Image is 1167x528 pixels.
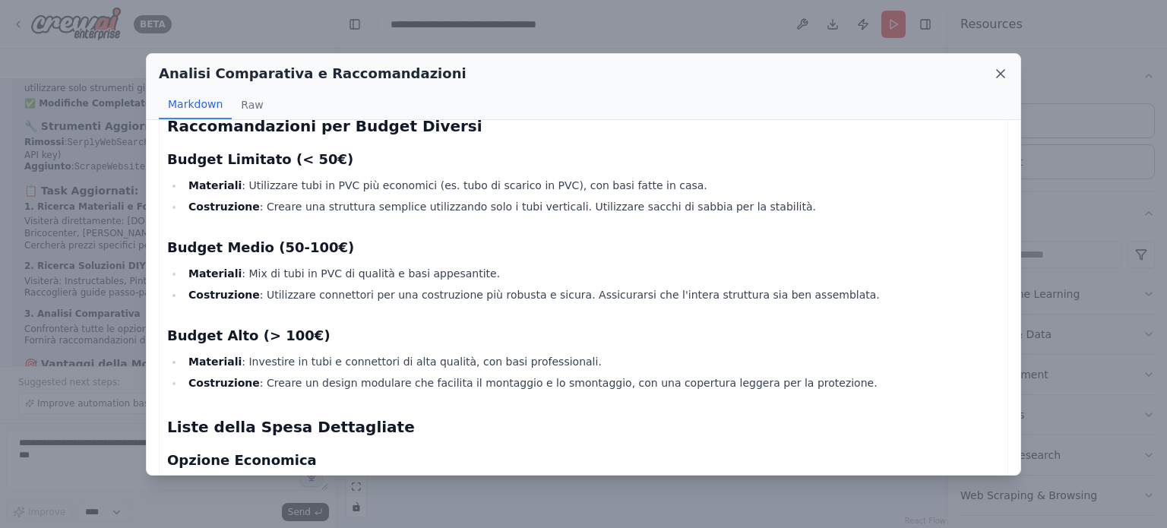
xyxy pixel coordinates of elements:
[167,416,1000,438] h2: Liste della Spesa Dettagliate
[188,356,242,368] strong: Materiali
[188,377,260,389] strong: Costruzione
[167,325,1000,346] h3: Budget Alto (> 100€)
[188,289,260,301] strong: Costruzione
[159,63,466,84] h2: Analisi Comparativa e Raccomandazioni
[232,90,272,119] button: Raw
[184,286,1000,304] li: : Utilizzare connettori per una costruzione più robusta e sicura. Assicurarsi che l'intera strutt...
[188,267,242,280] strong: Materiali
[167,115,1000,137] h2: Raccomandazioni per Budget Diversi
[167,149,1000,170] h3: Budget Limitato (< 50€)
[184,198,1000,216] li: : Creare una struttura semplice utilizzando solo i tubi verticali. Utilizzare sacchi di sabbia pe...
[188,179,242,191] strong: Materiali
[167,237,1000,258] h3: Budget Medio (50-100€)
[188,201,260,213] strong: Costruzione
[167,450,1000,471] h3: Opzione Economica
[184,176,1000,194] li: : Utilizzare tubi in PVC più economici (es. tubo di scarico in PVC), con basi fatte in casa.
[184,264,1000,283] li: : Mix di tubi in PVC di qualità e basi appesantite.
[184,374,1000,392] li: : Creare un design modulare che facilita il montaggio e lo smontaggio, con una copertura leggera ...
[184,353,1000,371] li: : Investire in tubi e connettori di alta qualità, con basi professionali.
[159,90,232,119] button: Markdown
